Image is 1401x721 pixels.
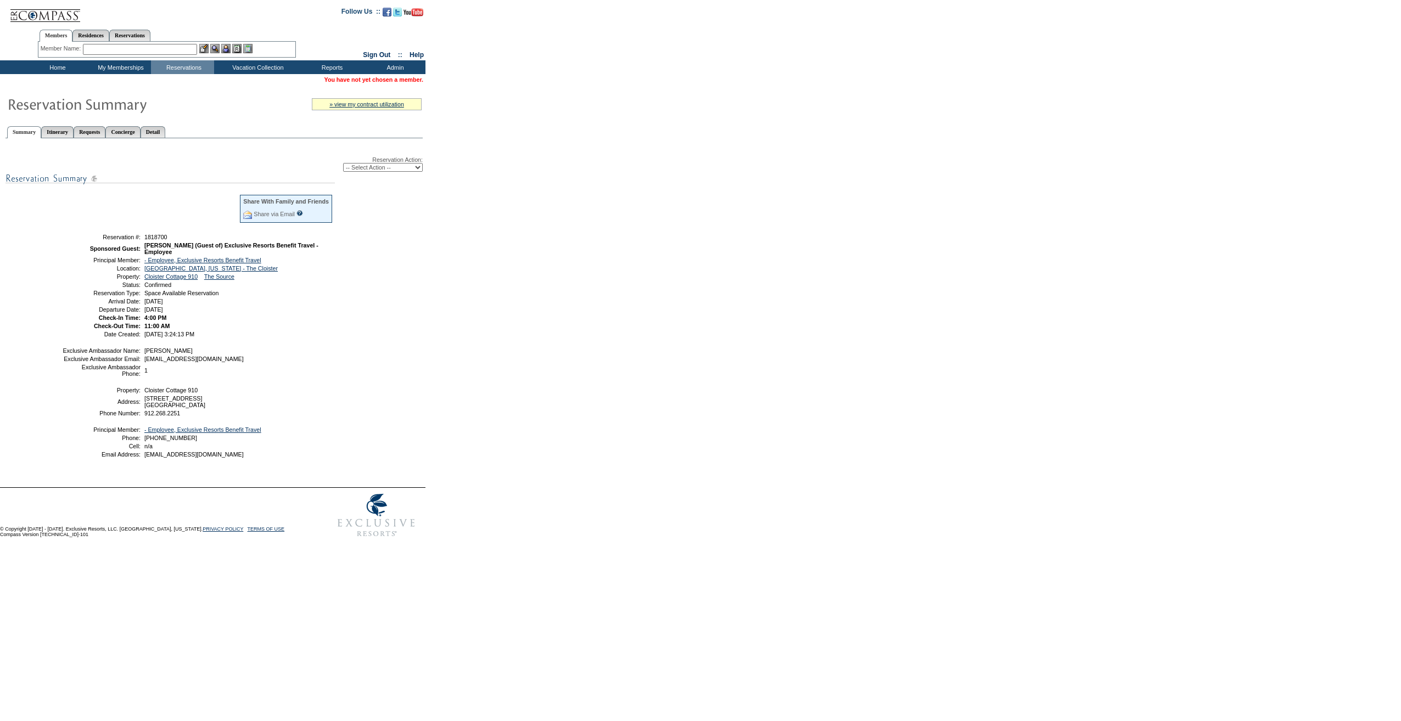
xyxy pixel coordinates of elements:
a: Members [40,30,73,42]
td: Cell: [62,443,141,449]
a: Reservations [109,30,150,41]
td: Principal Member: [62,257,141,263]
img: Reservaton Summary [7,93,227,115]
a: » view my contract utilization [329,101,404,108]
td: Address: [62,395,141,408]
td: Departure Date: [62,306,141,313]
span: [PERSON_NAME] [144,347,193,354]
a: - Employee, Exclusive Resorts Benefit Travel [144,257,261,263]
a: Detail [141,126,166,138]
span: Space Available Reservation [144,290,218,296]
a: PRIVACY POLICY [203,526,243,532]
a: Cloister Cottage 910 [144,273,198,280]
td: Arrival Date: [62,298,141,305]
span: You have not yet chosen a member. [324,76,423,83]
td: Reservations [151,60,214,74]
strong: Check-Out Time: [94,323,141,329]
img: b_edit.gif [199,44,209,53]
a: Follow us on Twitter [393,11,402,18]
span: 1 [144,367,148,374]
a: Residences [72,30,109,41]
span: 1818700 [144,234,167,240]
a: Itinerary [41,126,74,138]
img: View [210,44,220,53]
img: subTtlResSummary.gif [5,172,335,185]
img: Reservations [232,44,242,53]
span: [EMAIL_ADDRESS][DOMAIN_NAME] [144,356,244,362]
a: [GEOGRAPHIC_DATA], [US_STATE] - The Cloister [144,265,278,272]
span: Confirmed [144,281,171,288]
span: 4:00 PM [144,314,166,321]
span: n/a [144,443,153,449]
span: 912.268.2251 [144,410,180,416]
a: Subscribe to our YouTube Channel [404,11,423,18]
span: [PHONE_NUMBER] [144,435,197,441]
a: Sign Out [363,51,390,59]
td: Reports [299,60,362,74]
td: Date Created: [62,331,141,337]
td: Admin [362,60,425,74]
div: Reservation Action: [5,156,423,172]
td: Status: [62,281,141,288]
a: - Employee, Exclusive Resorts Benefit Travel [144,426,261,433]
span: [PERSON_NAME] (Guest of) Exclusive Resorts Benefit Travel - Employee [144,242,318,255]
td: Follow Us :: [341,7,380,20]
img: Exclusive Resorts [327,488,425,543]
div: Share With Family and Friends [243,198,329,205]
td: My Memberships [88,60,151,74]
td: Vacation Collection [214,60,299,74]
span: [STREET_ADDRESS] [GEOGRAPHIC_DATA] [144,395,205,408]
td: Email Address: [62,451,141,458]
td: Phone Number: [62,410,141,416]
span: 11:00 AM [144,323,170,329]
td: Exclusive Ambassador Name: [62,347,141,354]
strong: Sponsored Guest: [90,245,141,252]
td: Exclusive Ambassador Phone: [62,364,141,377]
img: Follow us on Twitter [393,8,402,16]
td: Principal Member: [62,426,141,433]
td: Reservation #: [62,234,141,240]
a: Summary [7,126,41,138]
span: [DATE] 3:24:13 PM [144,331,194,337]
span: [EMAIL_ADDRESS][DOMAIN_NAME] [144,451,244,458]
td: Exclusive Ambassador Email: [62,356,141,362]
td: Location: [62,265,141,272]
a: Become our fan on Facebook [383,11,391,18]
a: Help [410,51,424,59]
img: Become our fan on Facebook [383,8,391,16]
span: [DATE] [144,298,163,305]
div: Member Name: [41,44,83,53]
td: Home [25,60,88,74]
a: Requests [74,126,105,138]
input: What is this? [296,210,303,216]
td: Property: [62,387,141,393]
img: b_calculator.gif [243,44,253,53]
a: Concierge [105,126,140,138]
td: Phone: [62,435,141,441]
td: Reservation Type: [62,290,141,296]
strong: Check-In Time: [99,314,141,321]
a: The Source [204,273,234,280]
td: Property: [62,273,141,280]
img: Impersonate [221,44,231,53]
a: Share via Email [254,211,295,217]
span: Cloister Cottage 910 [144,387,198,393]
a: TERMS OF USE [248,526,285,532]
span: [DATE] [144,306,163,313]
span: :: [398,51,402,59]
img: Subscribe to our YouTube Channel [404,8,423,16]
